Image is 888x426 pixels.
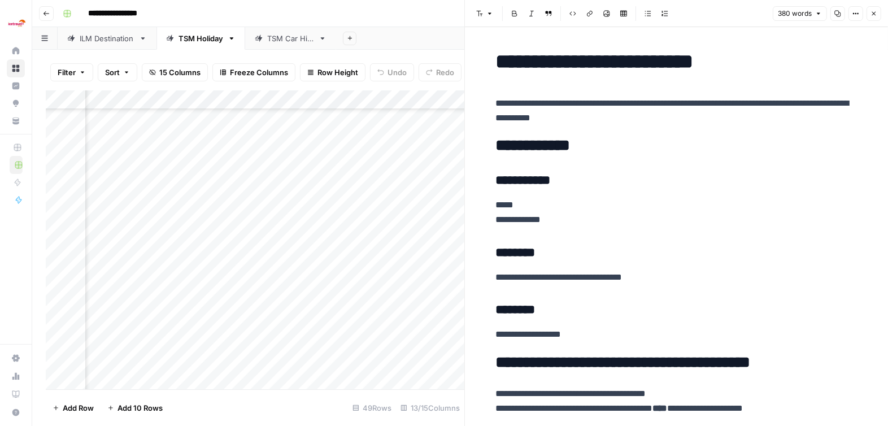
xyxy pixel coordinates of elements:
button: Row Height [300,63,365,81]
span: Add 10 Rows [117,402,163,414]
button: Sort [98,63,137,81]
button: Freeze Columns [212,63,295,81]
a: Browse [7,59,25,77]
div: 49 Rows [348,399,396,417]
a: ILM Destination [58,27,156,50]
span: Add Row [63,402,94,414]
img: Ice Travel Group Logo [7,13,27,33]
button: 380 words [773,6,827,21]
a: Usage [7,367,25,385]
button: 15 Columns [142,63,208,81]
a: Insights [7,77,25,95]
span: Row Height [317,67,358,78]
button: Add 10 Rows [101,399,169,417]
button: Workspace: Ice Travel Group [7,9,25,37]
span: 380 words [778,8,812,19]
div: TSM Car Hire [267,33,314,44]
div: ILM Destination [80,33,134,44]
a: Settings [7,349,25,367]
span: Undo [388,67,407,78]
button: Help + Support [7,403,25,421]
button: Undo [370,63,414,81]
span: Freeze Columns [230,67,288,78]
div: 13/15 Columns [396,399,464,417]
a: TSM Holiday [156,27,245,50]
a: TSM Car Hire [245,27,336,50]
div: TSM Holiday [179,33,223,44]
a: Home [7,42,25,60]
span: 15 Columns [159,67,201,78]
button: Redo [419,63,462,81]
a: Learning Hub [7,385,25,403]
span: Sort [105,67,120,78]
a: Your Data [7,112,25,130]
span: Redo [436,67,454,78]
a: Opportunities [7,94,25,112]
span: Filter [58,67,76,78]
button: Add Row [46,399,101,417]
button: Filter [50,63,93,81]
